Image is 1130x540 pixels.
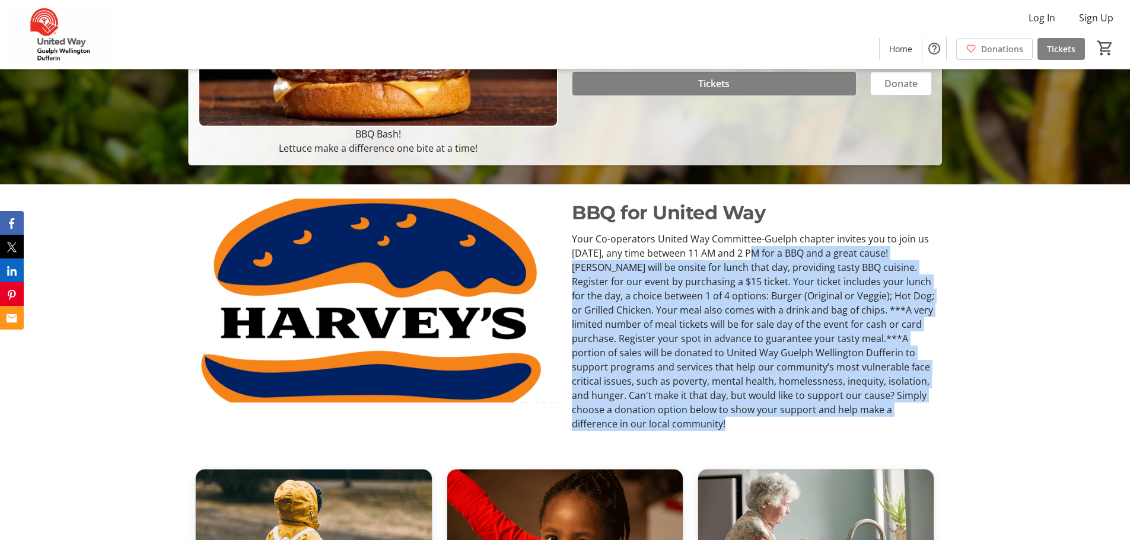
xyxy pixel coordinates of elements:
span: Donations [981,43,1023,55]
span: Tickets [698,76,730,91]
span: Sign Up [1079,11,1113,25]
button: Cart [1094,37,1116,59]
p: Your Co-operators United Way Committee-Guelph chapter invites you to join us [DATE], any time bet... [572,232,934,431]
img: undefined [195,199,558,402]
p: Lettuce make a difference one bite at a time! [198,141,558,155]
button: Donate [870,72,932,95]
button: Log In [1019,8,1065,27]
a: Donations [956,38,1033,60]
span: Donate [884,76,918,91]
a: Home [880,38,922,60]
span: Log In [1029,11,1055,25]
span: Tickets [1047,43,1075,55]
a: Tickets [1037,38,1085,60]
img: United Way Guelph Wellington Dufferin's Logo [7,5,113,64]
p: BBQ for United Way [572,199,934,227]
span: Home [889,43,912,55]
button: Sign Up [1069,8,1123,27]
button: Help [922,37,946,60]
button: Tickets [572,72,856,95]
p: BBQ Bash! [198,127,558,141]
